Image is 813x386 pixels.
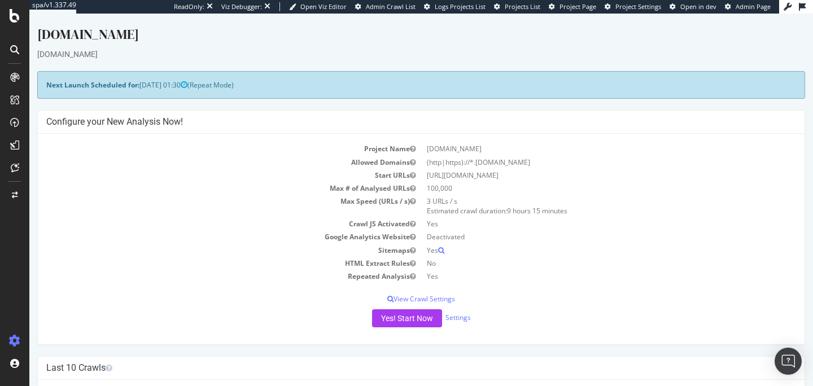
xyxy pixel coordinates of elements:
[736,2,771,11] span: Admin Page
[17,349,767,360] h4: Last 10 Crawls
[775,348,802,375] div: Open Intercom Messenger
[17,168,392,181] td: Max # of Analysed URLs
[392,217,767,230] td: Deactivated
[392,243,767,256] td: No
[174,2,204,11] div: ReadOnly:
[17,103,767,114] h4: Configure your New Analysis Now!
[494,2,540,11] a: Projects List
[680,2,716,11] span: Open in dev
[424,2,486,11] a: Logs Projects List
[549,2,596,11] a: Project Page
[416,299,442,309] a: Settings
[8,35,776,46] div: [DOMAIN_NAME]
[17,129,392,142] td: Project Name
[435,2,486,11] span: Logs Projects List
[17,256,392,269] td: Repeated Analysis
[289,2,347,11] a: Open Viz Editor
[392,168,767,181] td: 100,000
[605,2,661,11] a: Project Settings
[17,217,392,230] td: Google Analytics Website
[17,230,392,243] td: Sitemaps
[392,230,767,243] td: Yes
[725,2,771,11] a: Admin Page
[17,67,110,76] strong: Next Launch Scheduled for:
[355,2,416,11] a: Admin Crawl List
[221,2,262,11] div: Viz Debugger:
[366,2,416,11] span: Admin Crawl List
[615,2,661,11] span: Project Settings
[392,155,767,168] td: [URL][DOMAIN_NAME]
[478,192,538,202] span: 9 hours 15 minutes
[392,181,767,204] td: 3 URLs / s Estimated crawl duration:
[392,142,767,155] td: (http|https)://*.[DOMAIN_NAME]
[300,2,347,11] span: Open Viz Editor
[392,204,767,217] td: Yes
[8,11,776,35] div: [DOMAIN_NAME]
[392,256,767,269] td: Yes
[17,155,392,168] td: Start URLs
[505,2,540,11] span: Projects List
[17,181,392,204] td: Max Speed (URLs / s)
[670,2,716,11] a: Open in dev
[560,2,596,11] span: Project Page
[17,243,392,256] td: HTML Extract Rules
[17,204,392,217] td: Crawl JS Activated
[392,129,767,142] td: [DOMAIN_NAME]
[17,142,392,155] td: Allowed Domains
[8,58,776,85] div: (Repeat Mode)
[343,296,413,314] button: Yes! Start Now
[110,67,158,76] span: [DATE] 01:30
[17,280,767,290] p: View Crawl Settings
